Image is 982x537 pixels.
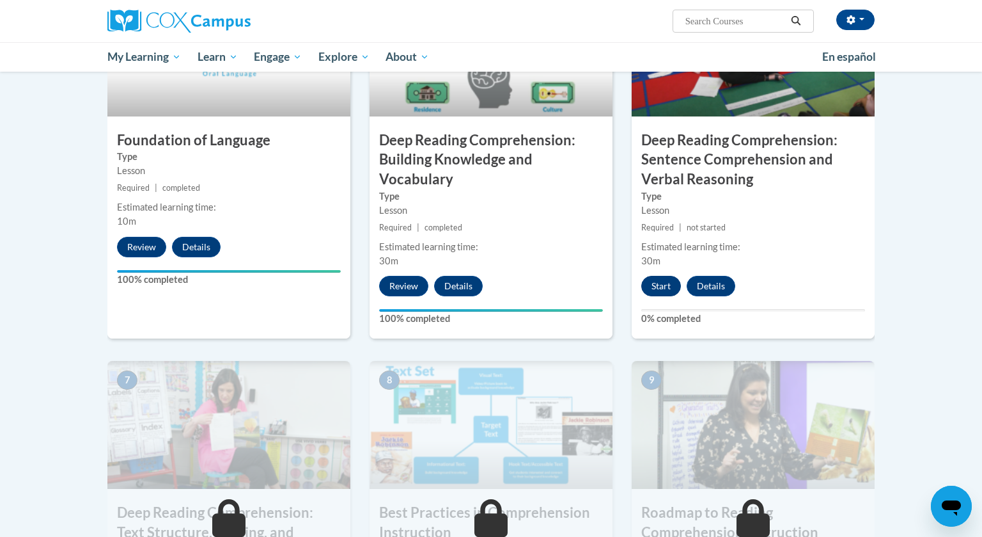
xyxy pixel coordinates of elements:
span: | [417,223,419,232]
button: Review [117,237,166,257]
img: Course Image [632,361,875,489]
a: Engage [245,42,310,72]
h3: Deep Reading Comprehension: Sentence Comprehension and Verbal Reasoning [632,131,875,189]
label: Type [641,189,865,204]
h3: Deep Reading Comprehension: Building Knowledge and Vocabulary [370,131,612,189]
span: 9 [641,371,662,390]
a: Cox Campus [107,10,350,33]
div: Estimated learning time: [641,240,865,254]
span: 8 [379,371,400,390]
span: Engage [254,49,302,65]
label: 0% completed [641,312,865,326]
button: Details [434,276,483,296]
div: Lesson [117,164,341,178]
h3: Foundation of Language [107,131,350,150]
span: completed [425,223,462,232]
span: Required [641,223,674,232]
button: Search [786,13,806,29]
label: Type [117,150,341,164]
span: 7 [117,371,137,390]
span: 30m [641,255,660,266]
span: | [679,223,682,232]
span: En español [822,50,876,63]
div: Your progress [379,309,603,312]
span: completed [162,183,200,193]
span: Required [379,223,412,232]
span: Required [117,183,150,193]
div: Lesson [641,204,865,218]
div: Your progress [117,270,341,273]
button: Details [172,237,221,257]
img: Course Image [107,361,350,489]
span: 10m [117,216,136,227]
button: Review [379,276,428,296]
input: Search Courses [684,13,786,29]
iframe: Button to launch messaging window [931,486,972,527]
div: Estimated learning time: [117,200,341,214]
img: Cox Campus [107,10,251,33]
button: Account Settings [836,10,875,30]
span: Explore [318,49,370,65]
span: not started [687,223,726,232]
label: Type [379,189,603,204]
label: 100% completed [379,312,603,326]
div: Lesson [379,204,603,218]
span: Learn [198,49,238,65]
button: Details [687,276,735,296]
span: My Learning [107,49,181,65]
div: Main menu [88,42,894,72]
div: Estimated learning time: [379,240,603,254]
a: About [378,42,438,72]
a: Explore [310,42,378,72]
span: 30m [379,255,398,266]
a: En español [814,44,884,70]
a: Learn [189,42,246,72]
span: About [386,49,429,65]
span: | [155,183,157,193]
img: Course Image [370,361,612,489]
label: 100% completed [117,273,341,287]
button: Start [641,276,681,296]
a: My Learning [99,42,189,72]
